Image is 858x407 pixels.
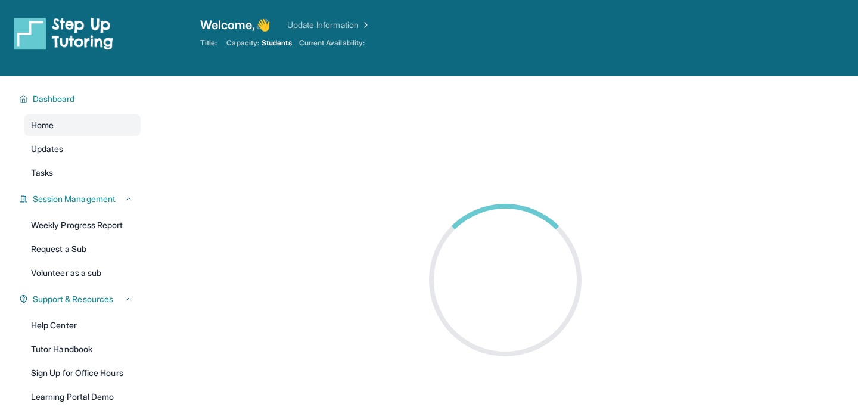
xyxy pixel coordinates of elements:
[14,17,113,50] img: logo
[24,114,141,136] a: Home
[24,238,141,260] a: Request a Sub
[200,17,271,33] span: Welcome, 👋
[24,338,141,360] a: Tutor Handbook
[359,19,371,31] img: Chevron Right
[33,93,75,105] span: Dashboard
[28,193,133,205] button: Session Management
[24,262,141,284] a: Volunteer as a sub
[31,167,53,179] span: Tasks
[299,38,365,48] span: Current Availability:
[262,38,292,48] span: Students
[33,293,113,305] span: Support & Resources
[24,315,141,336] a: Help Center
[28,293,133,305] button: Support & Resources
[24,162,141,184] a: Tasks
[287,19,371,31] a: Update Information
[33,193,116,205] span: Session Management
[226,38,259,48] span: Capacity:
[24,362,141,384] a: Sign Up for Office Hours
[200,38,217,48] span: Title:
[31,143,64,155] span: Updates
[24,138,141,160] a: Updates
[31,119,54,131] span: Home
[24,215,141,236] a: Weekly Progress Report
[28,93,133,105] button: Dashboard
